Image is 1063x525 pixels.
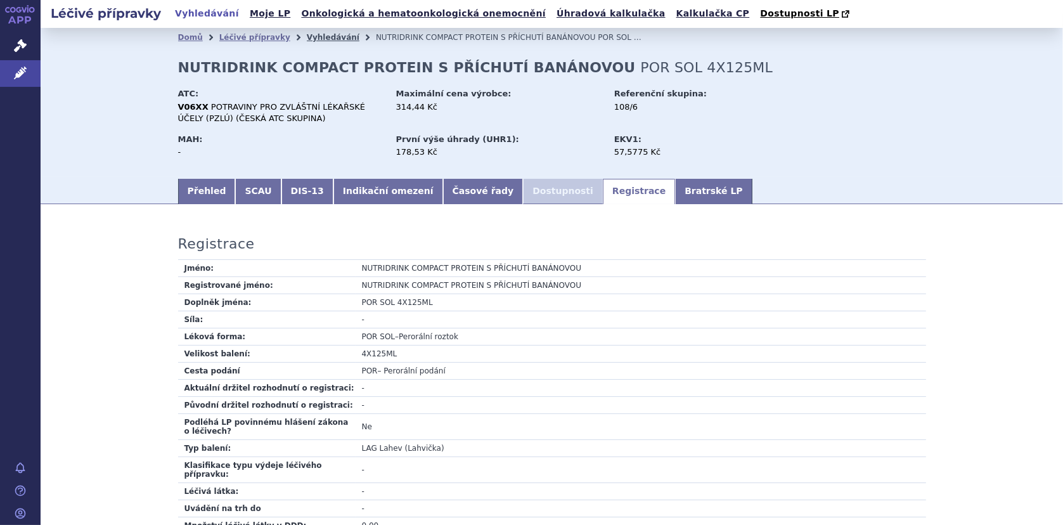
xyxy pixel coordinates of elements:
[178,439,356,457] td: Typ balení:
[356,362,926,379] td: – Perorální podání
[41,4,171,22] h2: Léčivé přípravky
[598,33,669,42] span: POR SOL 4X125ML
[178,102,209,112] strong: V06XX
[219,33,290,42] a: Léčivé přípravky
[333,179,443,204] a: Indikační omezení
[356,311,926,328] td: -
[603,179,675,204] a: Registrace
[178,483,356,500] td: Léčivá látka:
[356,396,926,413] td: -
[356,260,926,277] td: NUTRIDRINK COMPACT PROTEIN S PŘÍCHUTÍ BANÁNOVOU
[553,5,669,22] a: Úhradová kalkulačka
[614,101,757,113] div: 108/6
[178,179,236,204] a: Přehled
[756,5,856,23] a: Dostupnosti LP
[178,60,636,75] strong: NUTRIDRINK COMPACT PROTEIN S PŘÍCHUTÍ BANÁNOVOU
[246,5,294,22] a: Moje LP
[356,276,926,294] td: NUTRIDRINK COMPACT PROTEIN S PŘÍCHUTÍ BANÁNOVOU
[178,457,356,483] td: Klasifikace typu výdeje léčivého přípravku:
[614,146,757,158] div: 57,5775 Kč
[376,33,596,42] span: NUTRIDRINK COMPACT PROTEIN S PŘÍCHUTÍ BANÁNOVOU
[307,33,359,42] a: Vyhledávání
[675,179,752,204] a: Bratrské LP
[356,413,926,439] td: Ne
[178,102,365,123] span: POTRAVINY PRO ZVLÁŠTNÍ LÉKAŘSKÉ ÚČELY (PZLÚ) (ČESKÁ ATC SKUPINA)
[614,134,641,144] strong: EKV1:
[362,444,377,453] span: LAG
[443,179,524,204] a: Časové řady
[178,89,199,98] strong: ATC:
[356,457,926,483] td: -
[362,366,378,375] span: POR
[356,328,926,345] td: –
[178,276,356,294] td: Registrované jméno:
[178,345,356,362] td: Velikost balení:
[399,332,458,341] span: Perorální roztok
[178,396,356,413] td: Původní držitel rozhodnutí o registraci:
[396,134,519,144] strong: První výše úhrady (UHR1):
[171,5,243,22] a: Vyhledávání
[380,444,444,453] span: Lahev (Lahvička)
[178,134,203,144] strong: MAH:
[235,179,281,204] a: SCAU
[356,294,926,311] td: POR SOL 4X125ML
[640,60,773,75] span: POR SOL 4X125ML
[178,146,384,158] div: -
[673,5,754,22] a: Kalkulačka CP
[396,101,602,113] div: 314,44 Kč
[178,260,356,277] td: Jméno:
[178,362,356,379] td: Cesta podání
[356,483,926,500] td: -
[362,332,396,341] span: POR SOL
[178,328,356,345] td: Léková forma:
[178,500,356,517] td: Uvádění na trh do
[178,33,203,42] a: Domů
[356,500,926,517] td: -
[178,379,356,396] td: Aktuální držitel rozhodnutí o registraci:
[356,379,926,396] td: -
[396,146,602,158] div: 178,53 Kč
[396,89,512,98] strong: Maximální cena výrobce:
[281,179,333,204] a: DIS-13
[297,5,550,22] a: Onkologická a hematoonkologická onemocnění
[178,294,356,311] td: Doplněk jména:
[178,311,356,328] td: Síla:
[178,413,356,439] td: Podléhá LP povinnému hlášení zákona o léčivech?
[356,345,926,362] td: 4X125ML
[614,89,707,98] strong: Referenční skupina:
[178,236,255,252] h3: Registrace
[760,8,839,18] span: Dostupnosti LP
